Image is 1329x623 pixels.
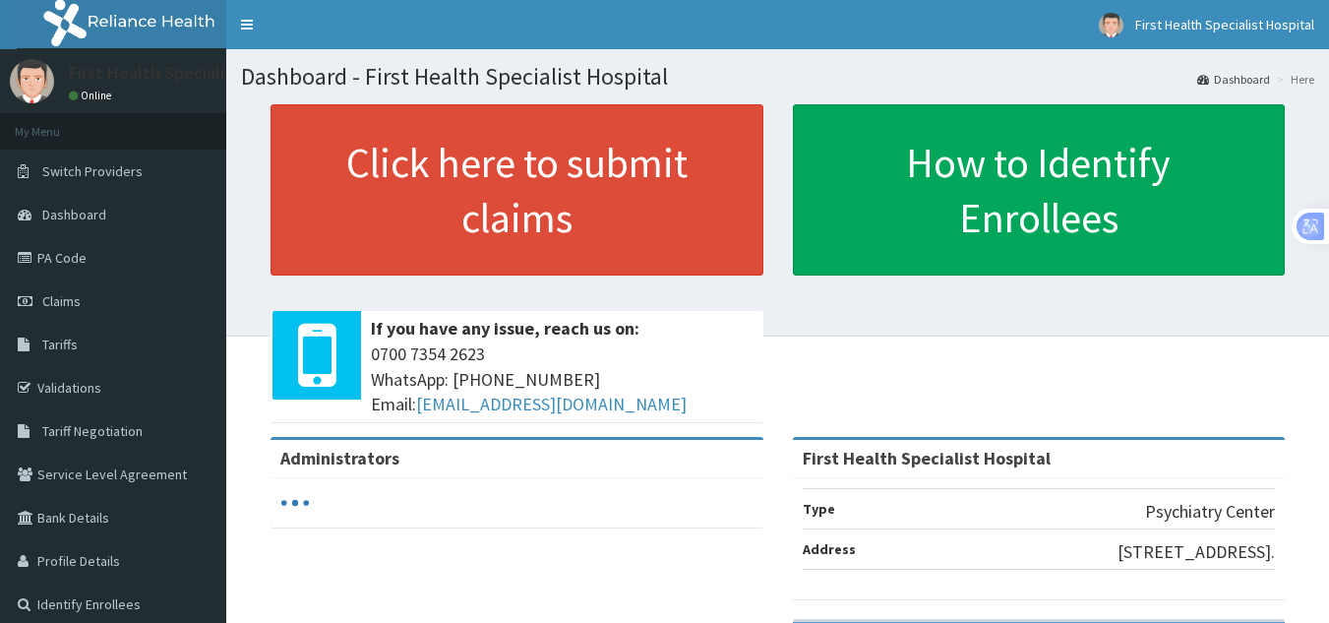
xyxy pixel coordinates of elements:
b: If you have any issue, reach us on: [371,317,639,340]
a: Dashboard [1197,71,1270,88]
span: First Health Specialist Hospital [1135,16,1314,33]
span: Claims [42,292,81,310]
span: 0700 7354 2623 WhatsApp: [PHONE_NUMBER] Email: [371,342,754,417]
p: Psychiatry Center [1145,499,1275,525]
span: Tariff Negotiation [42,422,143,440]
h1: Dashboard - First Health Specialist Hospital [241,64,1314,90]
b: Administrators [280,447,399,469]
b: Type [803,500,835,518]
p: First Health Specialist Hospital [69,64,309,82]
a: Click here to submit claims [271,104,763,276]
strong: First Health Specialist Hospital [803,447,1051,469]
a: How to Identify Enrollees [793,104,1286,276]
a: [EMAIL_ADDRESS][DOMAIN_NAME] [416,393,687,415]
span: Dashboard [42,206,106,223]
span: Switch Providers [42,162,143,180]
img: User Image [10,59,54,103]
b: Address [803,540,856,558]
svg: audio-loading [280,488,310,518]
li: Here [1272,71,1314,88]
a: Online [69,89,116,102]
p: [STREET_ADDRESS]. [1118,539,1275,565]
img: User Image [1099,13,1123,37]
span: Tariffs [42,336,78,353]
